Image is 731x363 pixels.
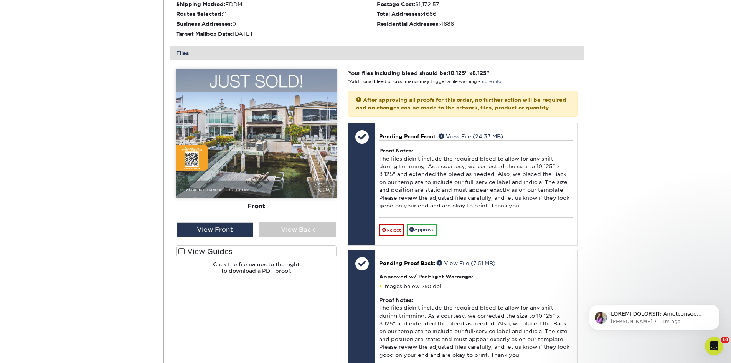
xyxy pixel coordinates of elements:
a: View File (24.33 MB) [439,133,503,139]
a: View File (7.51 MB) [437,260,495,266]
div: [DATE] [176,30,377,38]
strong: Your files including bleed should be: " x " [348,70,489,76]
h4: Approved w/ PreFlight Warnings: [379,273,573,280]
iframe: Intercom notifications message [578,288,731,342]
strong: Business Addresses: [176,21,232,27]
strong: Total Addresses: [377,11,422,17]
label: View Guides [176,245,337,257]
li: Images below 250 dpi [379,283,573,290]
strong: After approving all proofs for this order, no further action will be required and no changes can ... [356,97,566,111]
a: Approve [407,224,437,236]
strong: Residential Addresses: [377,21,440,27]
div: The files didn't include the required bleed to allow for any shift during trimming. As a courtesy... [379,140,573,217]
small: *Additional bleed or crop marks may trigger a file warning – [348,79,501,84]
iframe: Google Customer Reviews [2,340,65,360]
div: EDDM [176,0,377,8]
div: Files [170,46,584,60]
div: 11 [176,10,377,18]
h6: Click the file names to the right to download a PDF proof. [176,261,337,280]
strong: Postage Cost: [377,1,415,7]
div: 4686 [377,20,578,28]
strong: Routes Selected: [176,11,223,17]
span: 10 [721,337,729,343]
strong: Target Mailbox Date: [176,31,233,37]
span: Pending Proof Front: [379,133,437,139]
div: View Back [259,222,336,237]
div: 0 [176,20,377,28]
strong: Shipping Method: [176,1,225,7]
span: Pending Proof Back: [379,260,435,266]
div: Front [176,198,337,215]
a: Reject [379,224,404,236]
iframe: Intercom live chat [705,337,723,355]
strong: Proof Notes: [379,148,413,154]
div: View Front [177,222,253,237]
div: 4686 [377,10,578,18]
a: more info [480,79,501,84]
strong: Proof Notes: [379,297,413,303]
div: $1,172.57 [377,0,578,8]
span: 10.125 [448,70,465,76]
span: 8.125 [472,70,487,76]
